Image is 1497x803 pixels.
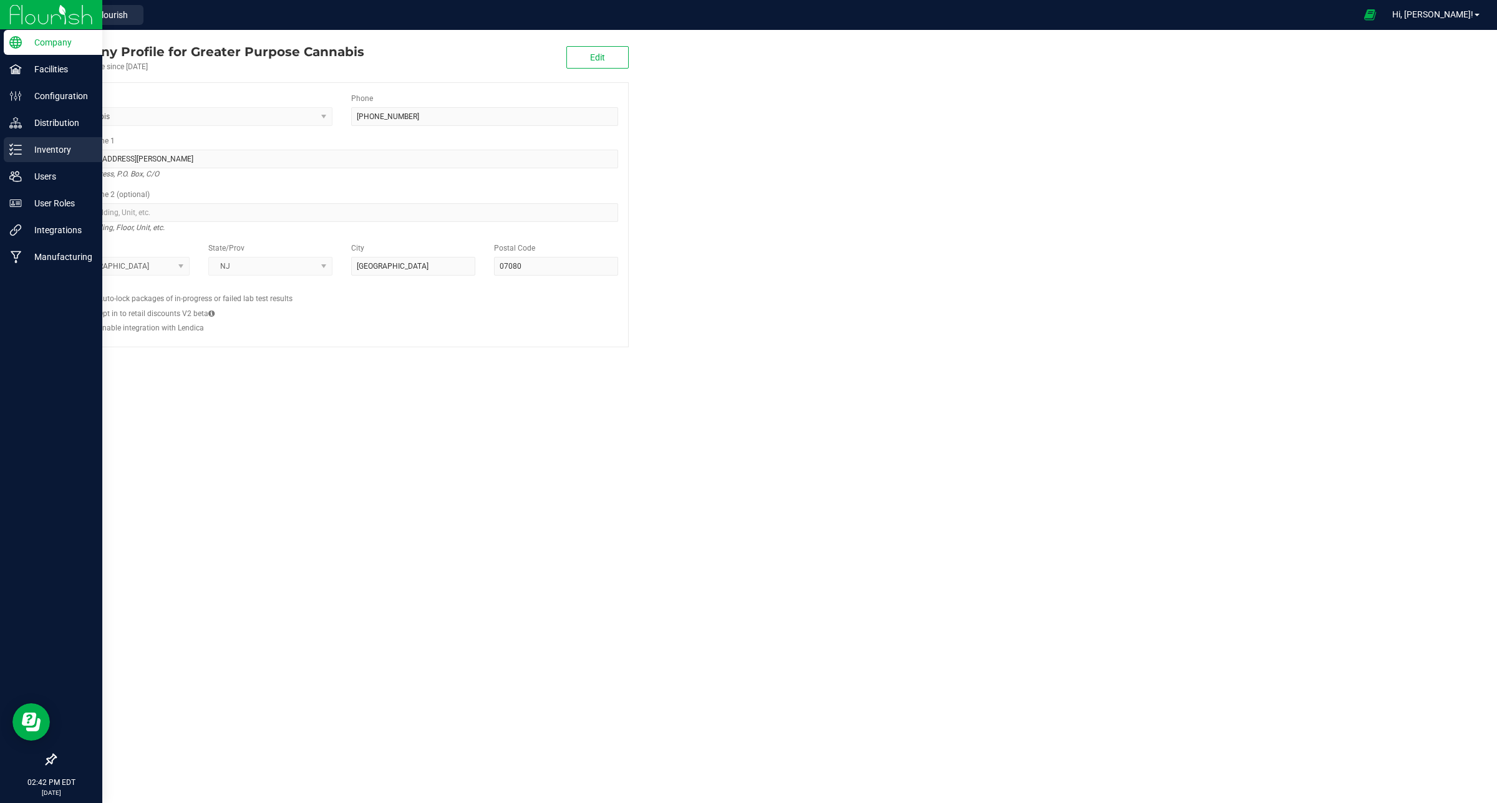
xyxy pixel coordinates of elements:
[1392,9,1473,19] span: Hi, [PERSON_NAME]!
[9,170,22,183] inline-svg: Users
[351,257,475,276] input: City
[22,196,97,211] p: User Roles
[9,251,22,263] inline-svg: Manufacturing
[9,117,22,129] inline-svg: Distribution
[494,243,535,254] label: Postal Code
[65,203,618,222] input: Suite, Building, Unit, etc.
[65,166,159,181] i: Street address, P.O. Box, C/O
[9,143,22,156] inline-svg: Inventory
[22,223,97,238] p: Integrations
[55,42,364,61] div: Greater Purpose Cannabis
[98,308,215,319] label: Opt in to retail discounts V2 beta
[22,62,97,77] p: Facilities
[566,46,629,69] button: Edit
[208,243,245,254] label: State/Prov
[22,35,97,50] p: Company
[22,142,97,157] p: Inventory
[12,703,50,741] iframe: Resource center
[351,107,618,126] input: (123) 456-7890
[9,224,22,236] inline-svg: Integrations
[98,322,204,334] label: Enable integration with Lendica
[22,115,97,130] p: Distribution
[65,150,618,168] input: Address
[9,36,22,49] inline-svg: Company
[6,788,97,797] p: [DATE]
[98,293,293,304] label: Auto-lock packages of in-progress or failed lab test results
[22,89,97,103] p: Configuration
[9,90,22,102] inline-svg: Configuration
[1356,2,1384,27] span: Open Ecommerce Menu
[55,61,364,72] div: Account active since [DATE]
[351,243,364,254] label: City
[9,197,22,209] inline-svg: User Roles
[351,93,373,104] label: Phone
[22,169,97,184] p: Users
[590,52,605,62] span: Edit
[6,777,97,788] p: 02:42 PM EDT
[9,63,22,75] inline-svg: Facilities
[65,220,165,235] i: Suite, Building, Floor, Unit, etc.
[65,189,150,200] label: Address Line 2 (optional)
[22,249,97,264] p: Manufacturing
[494,257,618,276] input: Postal Code
[65,285,618,293] h2: Configs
